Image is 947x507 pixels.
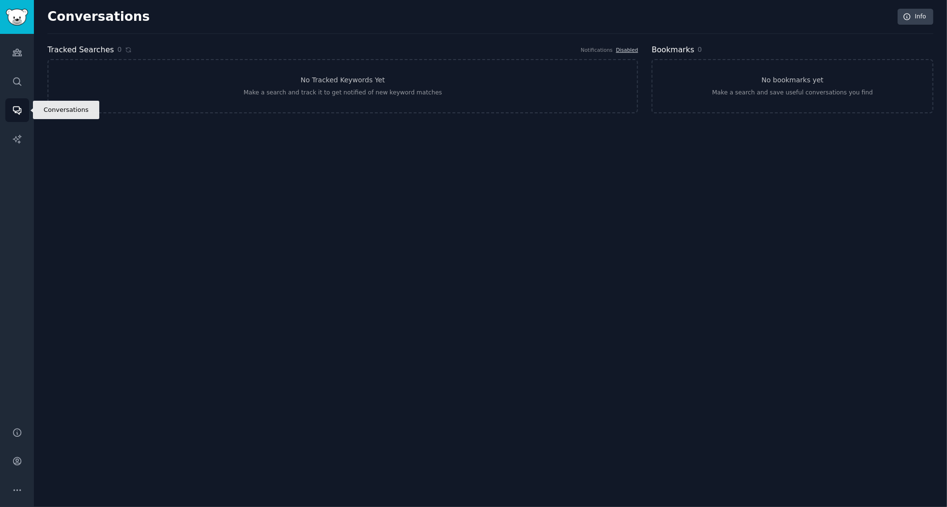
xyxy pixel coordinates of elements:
img: GummySearch logo [6,9,28,26]
div: Make a search and save useful conversations you find [712,89,873,97]
h2: Tracked Searches [47,44,114,56]
span: 0 [117,45,122,55]
div: Notifications [581,46,613,53]
a: No bookmarks yetMake a search and save useful conversations you find [652,59,933,113]
h2: Bookmarks [652,44,694,56]
a: No Tracked Keywords YetMake a search and track it to get notified of new keyword matches [47,59,638,113]
a: Disabled [616,47,638,53]
h3: No Tracked Keywords Yet [301,75,385,85]
div: Make a search and track it to get notified of new keyword matches [244,89,442,97]
h3: No bookmarks yet [761,75,823,85]
h2: Conversations [47,9,150,25]
span: 0 [698,46,702,53]
a: Info [898,9,933,25]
